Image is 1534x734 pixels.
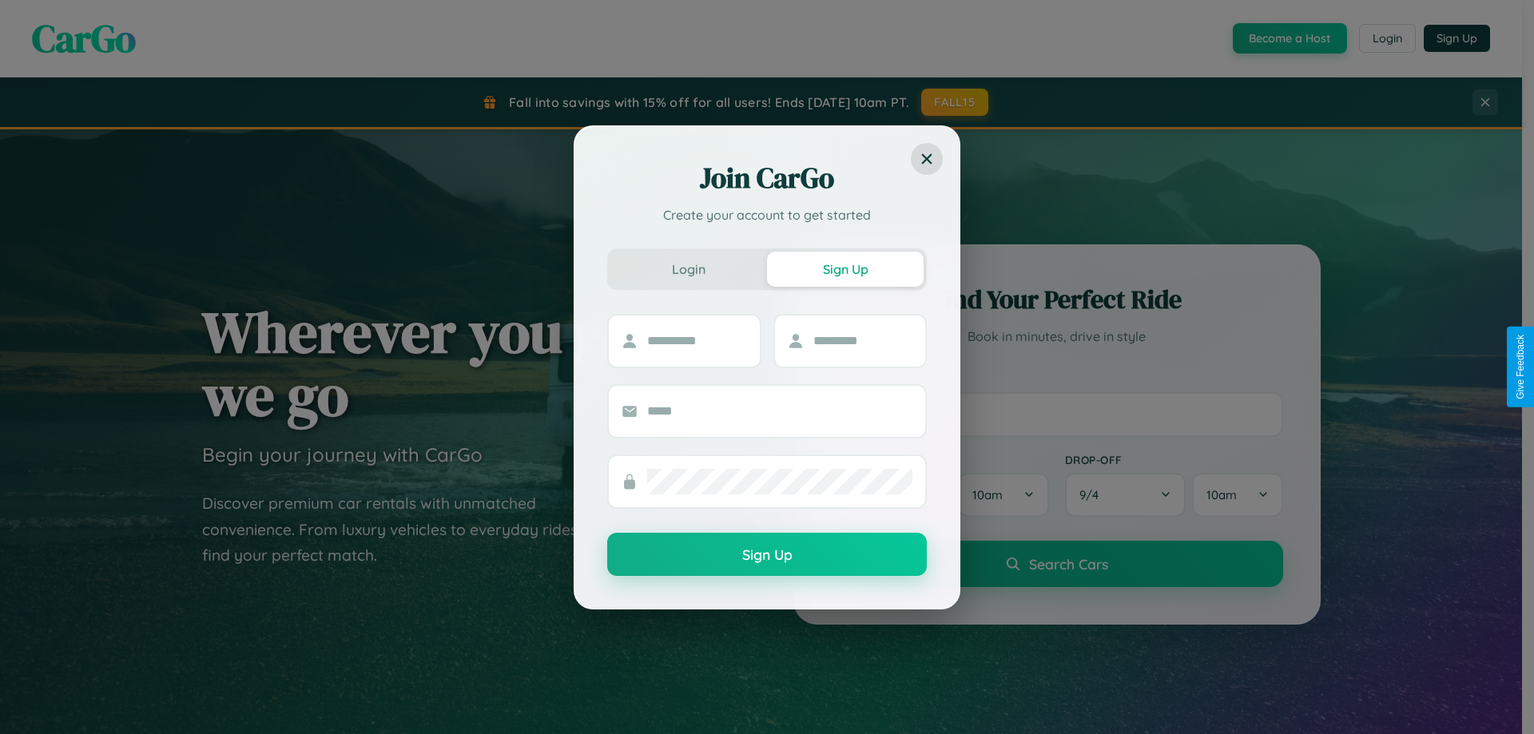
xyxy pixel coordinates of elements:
div: Give Feedback [1515,335,1526,399]
h2: Join CarGo [607,159,927,197]
p: Create your account to get started [607,205,927,224]
button: Sign Up [607,533,927,576]
button: Sign Up [767,252,924,287]
button: Login [610,252,767,287]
